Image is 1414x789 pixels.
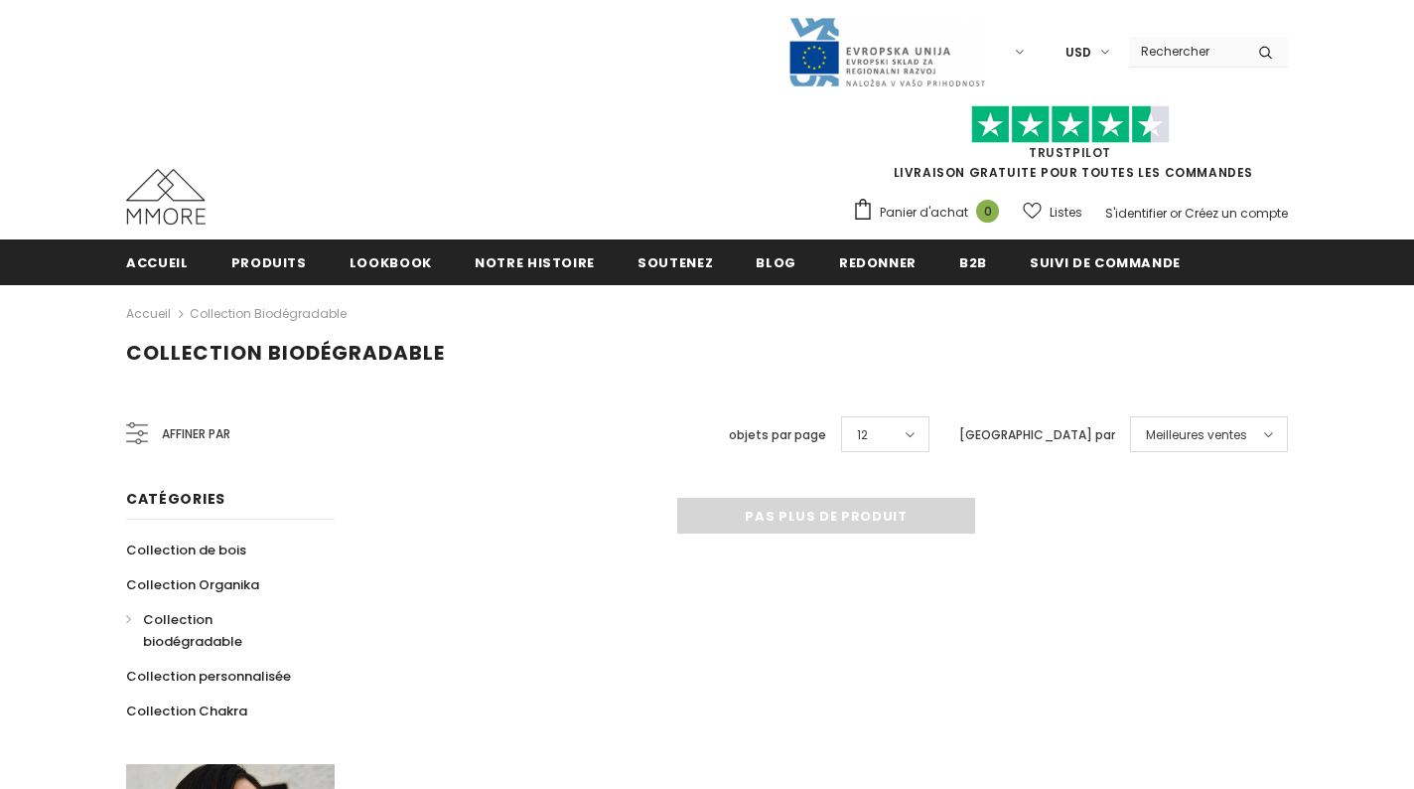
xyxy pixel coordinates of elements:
span: Collection personnalisée [126,667,291,686]
span: B2B [959,253,987,272]
a: Créez un compte [1185,205,1288,222]
span: Affiner par [162,423,230,445]
a: Produits [231,239,307,284]
span: 12 [857,425,868,445]
a: Collection Chakra [126,694,247,728]
span: Collection biodégradable [143,610,242,651]
input: Search Site [1129,37,1243,66]
a: soutenez [637,239,713,284]
a: TrustPilot [1029,144,1111,161]
label: objets par page [729,425,826,445]
span: LIVRAISON GRATUITE POUR TOUTES LES COMMANDES [852,114,1288,181]
span: soutenez [637,253,713,272]
a: Panier d'achat 0 [852,198,1009,228]
a: S'identifier [1105,205,1167,222]
img: Cas MMORE [126,169,206,225]
span: Collection de bois [126,541,246,559]
span: Panier d'achat [880,203,968,223]
label: [GEOGRAPHIC_DATA] par [959,425,1115,445]
span: Accueil [126,253,189,272]
a: Notre histoire [475,239,595,284]
a: Listes [1023,195,1082,230]
a: Collection biodégradable [126,602,313,659]
span: or [1170,205,1182,222]
span: Produits [231,253,307,272]
a: Accueil [126,239,189,284]
img: Javni Razpis [787,16,986,88]
a: Blog [756,239,796,284]
a: Javni Razpis [787,43,986,60]
span: 0 [976,200,999,223]
a: Redonner [839,239,917,284]
span: Listes [1050,203,1082,223]
a: Collection personnalisée [126,659,291,694]
span: Redonner [839,253,917,272]
span: Collection biodégradable [126,339,445,367]
a: Suivi de commande [1030,239,1181,284]
img: Faites confiance aux étoiles pilotes [971,105,1170,144]
a: Collection Organika [126,567,259,602]
span: Catégories [126,489,225,509]
span: Blog [756,253,796,272]
span: Collection Chakra [126,702,247,720]
a: Collection de bois [126,533,246,567]
span: Meilleures ventes [1146,425,1247,445]
span: Collection Organika [126,575,259,594]
span: Suivi de commande [1030,253,1181,272]
span: Notre histoire [475,253,595,272]
span: USD [1065,43,1091,63]
a: B2B [959,239,987,284]
span: Lookbook [350,253,432,272]
a: Lookbook [350,239,432,284]
a: Collection biodégradable [190,305,347,322]
a: Accueil [126,302,171,326]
